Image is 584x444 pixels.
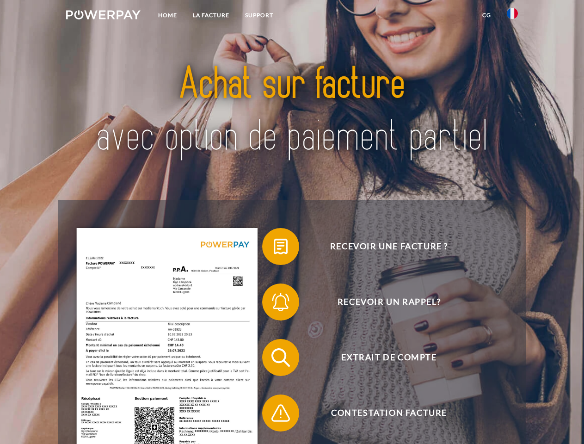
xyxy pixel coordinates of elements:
[262,395,503,432] button: Contestation Facture
[262,284,503,321] button: Recevoir un rappel?
[262,339,503,376] button: Extrait de compte
[269,290,292,314] img: qb_bell.svg
[269,346,292,369] img: qb_search.svg
[66,10,141,19] img: logo-powerpay-white.svg
[262,228,503,265] button: Recevoir une facture ?
[276,228,502,265] span: Recevoir une facture ?
[507,8,518,19] img: fr
[269,401,292,425] img: qb_warning.svg
[269,235,292,258] img: qb_bill.svg
[150,7,185,24] a: Home
[474,7,499,24] a: CG
[276,339,502,376] span: Extrait de compte
[185,7,237,24] a: LA FACTURE
[237,7,281,24] a: Support
[88,44,496,177] img: title-powerpay_fr.svg
[276,284,502,321] span: Recevoir un rappel?
[276,395,502,432] span: Contestation Facture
